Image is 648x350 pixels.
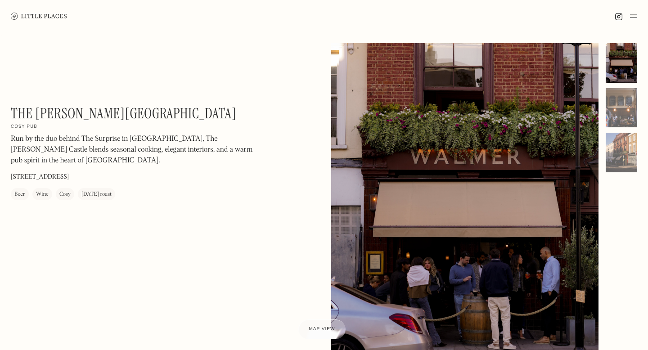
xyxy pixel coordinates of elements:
[59,190,71,199] div: Cosy
[11,105,236,122] h1: The [PERSON_NAME][GEOGRAPHIC_DATA]
[81,190,112,199] div: [DATE] roast
[309,327,335,332] span: Map view
[11,124,37,130] h2: Cosy pub
[11,173,69,182] p: [STREET_ADDRESS]
[36,190,49,199] div: Wine
[14,190,25,199] div: Beer
[11,134,254,166] p: Run by the duo behind The Surprise in [GEOGRAPHIC_DATA], The [PERSON_NAME] Castle blends seasonal...
[298,319,346,339] a: Map view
